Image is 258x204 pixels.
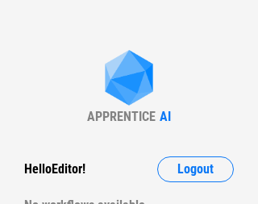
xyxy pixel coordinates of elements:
[24,156,85,182] div: Hello Editor !
[87,109,156,124] div: APPRENTICE
[160,109,171,124] div: AI
[157,156,234,182] button: Logout
[177,163,214,176] span: Logout
[97,50,161,109] img: Apprentice AI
